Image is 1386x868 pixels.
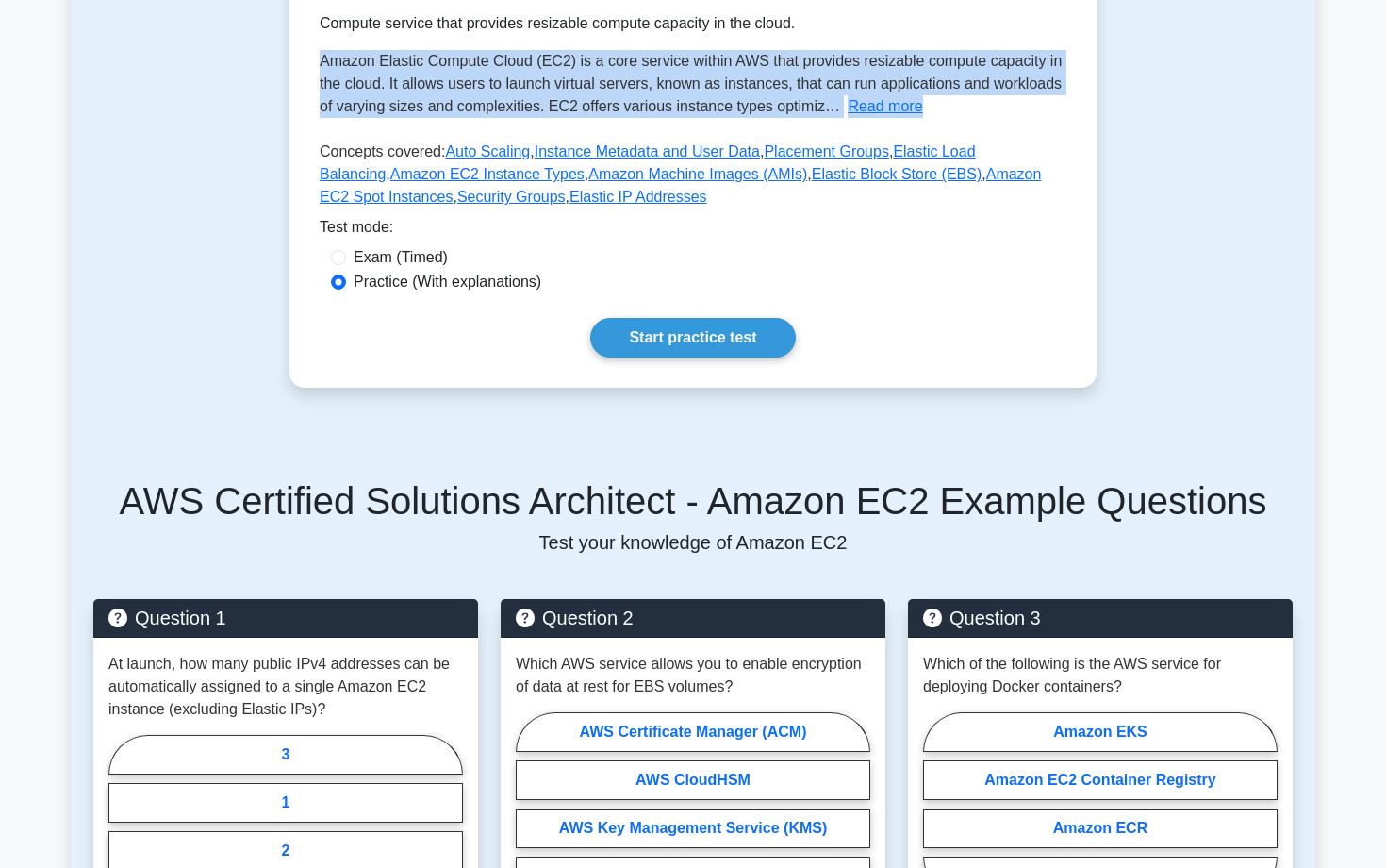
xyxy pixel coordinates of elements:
a: Amazon Machine Images (AMIs) [588,166,807,182]
h5: Question 1 [108,607,463,629]
a: Elastic IP Addresses [569,189,707,205]
a: Security Groups [457,189,566,205]
h5: Question 2 [516,607,870,629]
div: Compute service that provides resizable compute capacity in the cloud. [320,12,810,35]
a: Auto Scaling [445,143,530,159]
label: AWS CloudHSM [516,760,870,800]
label: Amazon EKS [923,712,1278,752]
a: Amazon EC2 Instance Types [390,166,585,182]
p: Which of the following is the AWS service for deploying Docker containers? [923,653,1278,698]
button: Read more [848,95,922,118]
label: Exam (Timed) [354,246,448,269]
a: Start practice test [590,318,795,358]
p: Which AWS service allows you to enable encryption of data at rest for EBS volumes? [516,653,870,698]
label: Amazon ECR [923,809,1278,848]
p: At launch, how many public IPv4 addresses can be automatically assigned to a single Amazon EC2 in... [108,653,463,721]
h5: Question 3 [923,607,1278,629]
label: 1 [108,783,463,823]
span: Amazon Elastic Compute Cloud (EC2) is a core service within AWS that provides resizable compute c... [320,53,1062,114]
label: Amazon EC2 Container Registry [923,760,1278,800]
div: Test mode: [320,216,1066,246]
a: Elastic Block Store (EBS) [812,166,982,182]
label: AWS Certificate Manager (ACM) [516,712,870,752]
a: Placement Groups [764,143,889,159]
h5: AWS Certified Solutions Architect - Amazon EC2 Example Questions [93,478,1293,524]
p: Test your knowledge of Amazon EC2 [93,531,1293,554]
label: AWS Key Management Service (KMS) [516,809,870,848]
a: Instance Metadata and User Data [535,143,760,159]
label: 3 [108,735,463,775]
p: Concepts covered: , , , , , , , , , [320,141,1066,216]
label: Practice (With explanations) [354,271,541,293]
